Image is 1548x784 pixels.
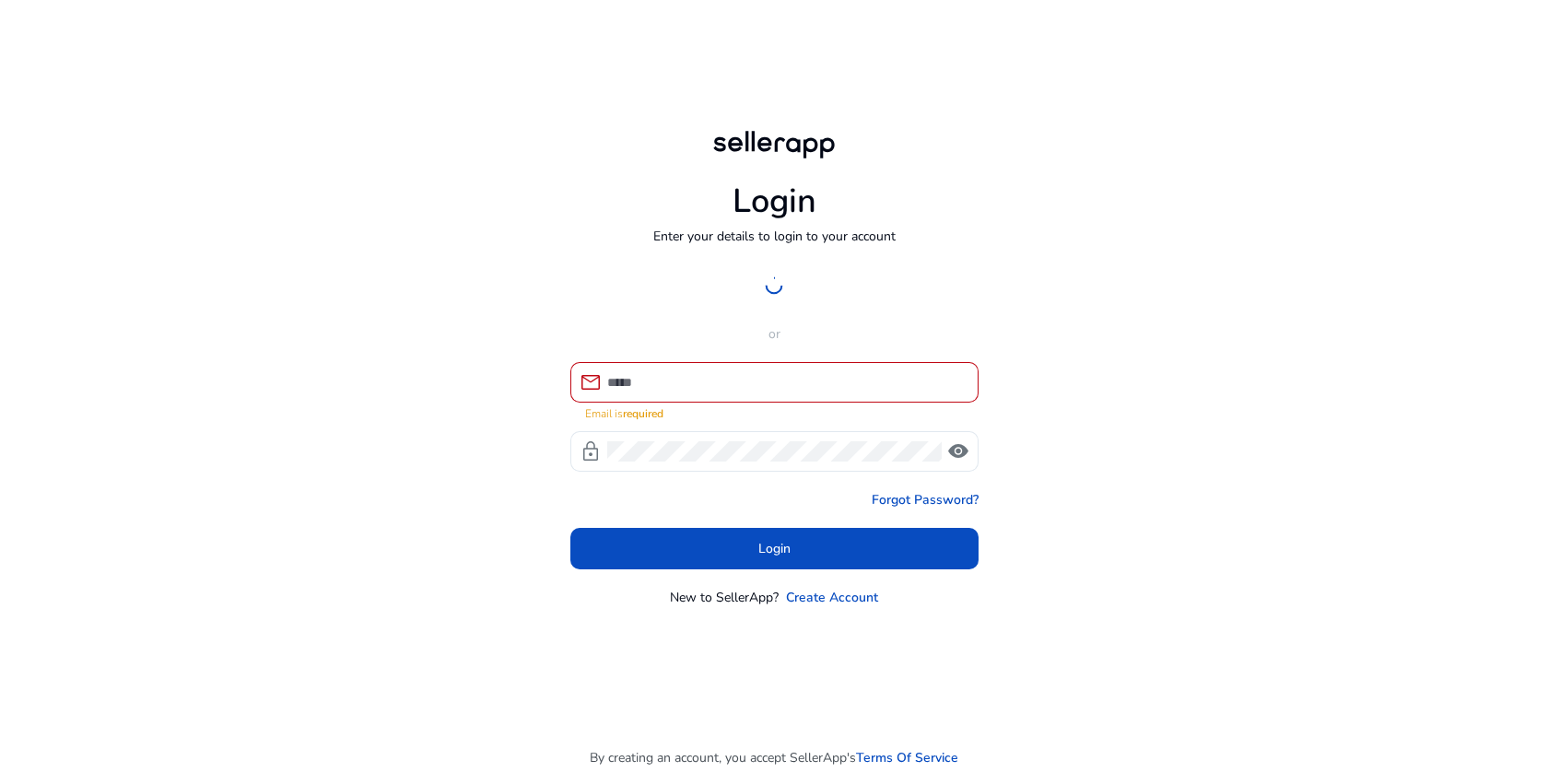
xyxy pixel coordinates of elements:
mat-error: Email is [585,403,964,422]
button: Login [570,528,979,569]
a: Create Account [786,588,878,607]
p: New to SellerApp? [670,588,779,607]
p: or [570,324,979,344]
span: Login [758,539,791,558]
span: mail [580,371,602,393]
a: Forgot Password? [872,490,979,509]
span: visibility [947,440,969,462]
p: Enter your details to login to your account [653,227,896,246]
a: Terms Of Service [856,748,958,767]
strong: required [623,406,663,421]
h1: Login [733,181,816,221]
span: lock [580,440,602,462]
